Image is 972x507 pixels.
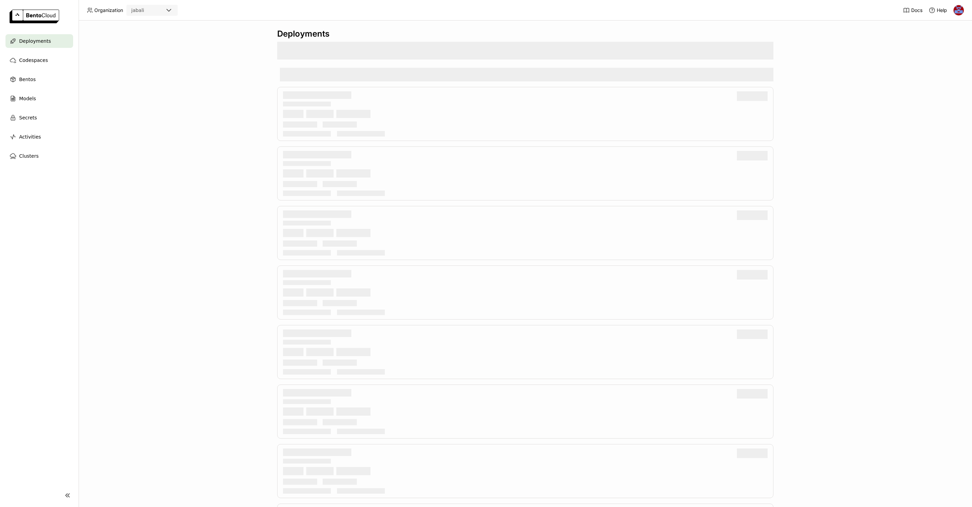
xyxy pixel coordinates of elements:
[19,133,41,141] span: Activities
[19,94,36,103] span: Models
[145,7,146,14] input: Selected jabali.
[19,75,36,83] span: Bentos
[19,37,51,45] span: Deployments
[5,34,73,48] a: Deployments
[19,114,37,122] span: Secrets
[19,152,39,160] span: Clusters
[903,7,922,14] a: Docs
[277,29,773,39] div: Deployments
[5,149,73,163] a: Clusters
[94,7,123,13] span: Organization
[5,111,73,125] a: Secrets
[911,7,922,13] span: Docs
[131,7,144,14] div: jabali
[5,73,73,86] a: Bentos
[5,92,73,105] a: Models
[10,10,59,23] img: logo
[5,53,73,67] a: Codespaces
[19,56,48,64] span: Codespaces
[929,7,947,14] div: Help
[954,5,964,15] img: Jhonatan Oliveira
[5,130,73,144] a: Activities
[937,7,947,13] span: Help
